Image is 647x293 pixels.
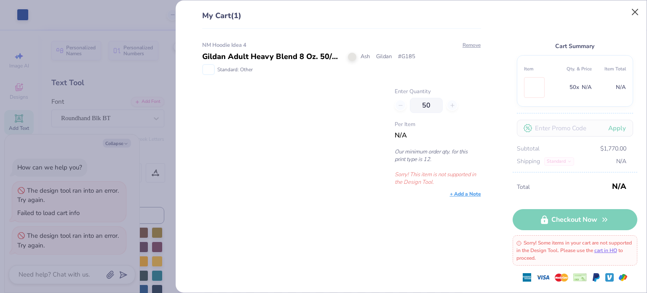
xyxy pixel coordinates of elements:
[573,273,587,282] img: cheque
[395,171,481,186] p: Sorry! This item is not supported in the Design Tool.
[536,271,550,284] img: visa
[398,53,415,61] span: # G185
[517,169,626,179] div: Est. Delivery: N/A
[616,83,626,92] span: N/A
[605,273,614,282] img: Venmo
[513,235,637,266] div: Sorry! Some items in your cart are not supported in the Design Tool. Please use the to proceed.
[592,62,626,75] th: Item Total
[555,271,568,284] img: master-card
[594,247,617,254] a: cart in HQ
[450,190,481,198] div: + Add a Note
[462,41,481,49] button: Remove
[517,144,540,153] span: Subtotal
[517,157,540,166] span: Shipping
[361,53,370,61] span: Ash
[395,148,481,163] p: Our minimum order qty. for this print type is 12.
[202,51,342,62] div: Gildan Adult Heavy Blend 8 Oz. 50/50 Hooded Sweatshirt
[395,131,407,140] span: N/A
[627,4,643,20] button: Close
[600,144,626,153] span: $1,770.00
[616,157,626,166] span: N/A
[582,83,592,92] span: N/A
[203,65,214,74] img: Standard: Other
[524,62,558,75] th: Item
[517,183,610,192] span: Total
[517,41,633,51] div: Cart Summary
[376,53,392,61] span: Gildan
[558,62,592,75] th: Qty. & Price
[410,98,443,113] input: – –
[202,41,481,50] div: NM Hoodie Idea 4
[217,66,253,73] span: Standard: Other
[569,83,579,92] span: 50 x
[517,120,633,137] input: Enter Promo Code
[395,121,481,129] span: Per Item
[202,10,481,29] div: My Cart (1)
[619,273,627,282] img: GPay
[523,273,531,282] img: express
[612,179,626,194] span: N/A
[395,88,481,96] label: Enter Quantity
[592,273,600,282] img: Paypal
